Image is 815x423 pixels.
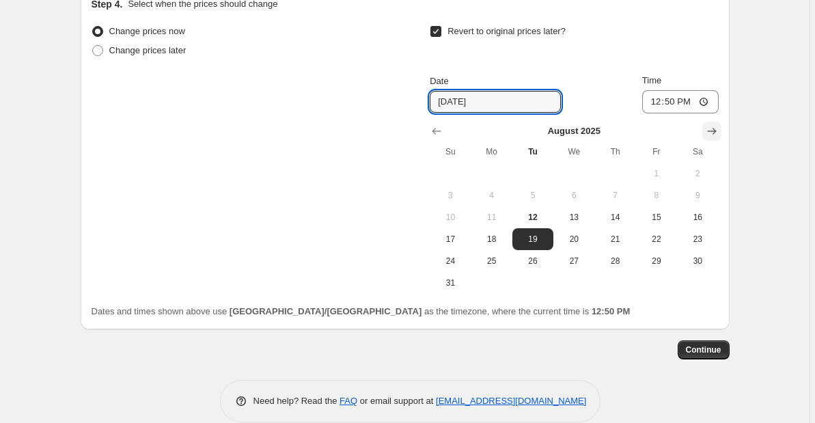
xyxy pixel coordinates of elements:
span: Time [642,75,661,85]
button: Wednesday August 6 2025 [553,185,594,206]
span: Tu [518,146,548,157]
span: 10 [435,212,465,223]
button: Thursday August 21 2025 [594,228,635,250]
span: Mo [477,146,507,157]
span: 11 [477,212,507,223]
span: Su [435,146,465,157]
input: 8/12/2025 [430,91,561,113]
th: Sunday [430,141,471,163]
span: Fr [641,146,672,157]
button: Sunday August 31 2025 [430,272,471,294]
span: 1 [641,168,672,179]
span: 27 [559,256,589,267]
button: Friday August 15 2025 [636,206,677,228]
button: Thursday August 28 2025 [594,250,635,272]
span: 31 [435,277,465,288]
button: Tuesday August 19 2025 [512,228,553,250]
span: Continue [686,344,721,355]
th: Friday [636,141,677,163]
span: 19 [518,234,548,245]
button: Show previous month, July 2025 [427,122,446,141]
button: Show next month, September 2025 [702,122,721,141]
span: Revert to original prices later? [447,26,566,36]
button: Friday August 29 2025 [636,250,677,272]
a: FAQ [340,396,357,406]
button: Sunday August 24 2025 [430,250,471,272]
span: 18 [477,234,507,245]
button: Wednesday August 13 2025 [553,206,594,228]
button: Saturday August 2 2025 [677,163,718,185]
button: Tuesday August 5 2025 [512,185,553,206]
span: 22 [641,234,672,245]
span: 13 [559,212,589,223]
span: Sa [682,146,713,157]
span: 7 [600,190,630,201]
span: 24 [435,256,465,267]
th: Wednesday [553,141,594,163]
th: Tuesday [512,141,553,163]
span: 3 [435,190,465,201]
button: Saturday August 23 2025 [677,228,718,250]
span: 20 [559,234,589,245]
th: Thursday [594,141,635,163]
b: 12:50 PM [592,306,630,316]
span: 5 [518,190,548,201]
button: Continue [678,340,730,359]
span: 14 [600,212,630,223]
button: Monday August 11 2025 [471,206,512,228]
button: Friday August 1 2025 [636,163,677,185]
th: Monday [471,141,512,163]
span: Change prices later [109,45,187,55]
span: Dates and times shown above use as the timezone, where the current time is [92,306,631,316]
span: Date [430,76,448,86]
button: Wednesday August 27 2025 [553,250,594,272]
button: Monday August 18 2025 [471,228,512,250]
span: 6 [559,190,589,201]
span: Th [600,146,630,157]
button: Monday August 25 2025 [471,250,512,272]
span: 29 [641,256,672,267]
span: 8 [641,190,672,201]
span: 9 [682,190,713,201]
button: Saturday August 16 2025 [677,206,718,228]
button: Saturday August 30 2025 [677,250,718,272]
span: 23 [682,234,713,245]
button: Saturday August 9 2025 [677,185,718,206]
button: Thursday August 7 2025 [594,185,635,206]
span: 17 [435,234,465,245]
button: Friday August 8 2025 [636,185,677,206]
span: 28 [600,256,630,267]
span: 26 [518,256,548,267]
span: 2 [682,168,713,179]
span: Need help? Read the [253,396,340,406]
span: 25 [477,256,507,267]
span: 21 [600,234,630,245]
b: [GEOGRAPHIC_DATA]/[GEOGRAPHIC_DATA] [230,306,422,316]
span: 15 [641,212,672,223]
th: Saturday [677,141,718,163]
button: Sunday August 10 2025 [430,206,471,228]
button: Today Tuesday August 12 2025 [512,206,553,228]
button: Wednesday August 20 2025 [553,228,594,250]
span: 16 [682,212,713,223]
a: [EMAIL_ADDRESS][DOMAIN_NAME] [436,396,586,406]
span: 30 [682,256,713,267]
button: Tuesday August 26 2025 [512,250,553,272]
button: Sunday August 17 2025 [430,228,471,250]
span: 4 [477,190,507,201]
button: Monday August 4 2025 [471,185,512,206]
span: or email support at [357,396,436,406]
button: Thursday August 14 2025 [594,206,635,228]
button: Friday August 22 2025 [636,228,677,250]
button: Sunday August 3 2025 [430,185,471,206]
input: 12:00 [642,90,719,113]
span: We [559,146,589,157]
span: 12 [518,212,548,223]
span: Change prices now [109,26,185,36]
